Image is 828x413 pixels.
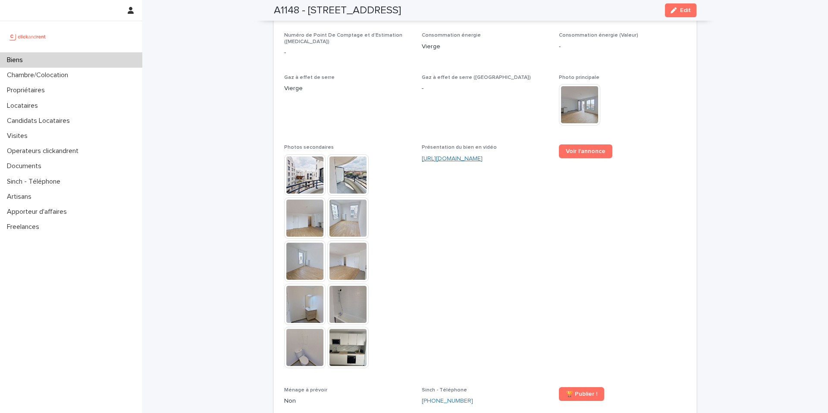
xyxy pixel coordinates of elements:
[422,145,497,150] span: Présentation du bien en vidéo
[3,102,45,110] p: Locataires
[3,147,85,155] p: Operateurs clickandrent
[559,144,612,158] a: Voir l'annonce
[559,33,638,38] span: Consommation énergie (Valeur)
[284,48,411,57] p: -
[284,388,327,393] span: Ménage à prévoir
[422,398,473,404] ringoverc2c-84e06f14122c: Call with Ringover
[284,397,411,406] p: Non
[284,33,402,44] span: Numéro de Point De Comptage et d'Estimation ([MEDICAL_DATA])
[284,145,334,150] span: Photos secondaires
[3,117,77,125] p: Candidats Locataires
[3,208,74,216] p: Apporteur d'affaires
[422,75,531,80] span: Gaz à effet de serre ([GEOGRAPHIC_DATA])
[3,223,46,231] p: Freelances
[3,71,75,79] p: Chambre/Colocation
[559,42,686,51] p: -
[3,162,48,170] p: Documents
[422,33,481,38] span: Consommation énergie
[7,28,49,45] img: UCB0brd3T0yccxBKYDjQ
[274,4,401,17] h2: A1148 - [STREET_ADDRESS]
[3,132,34,140] p: Visites
[3,193,38,201] p: Artisans
[680,7,691,13] span: Edit
[284,75,335,80] span: Gaz à effet de serre
[422,84,549,93] p: -
[665,3,696,17] button: Edit
[3,178,67,186] p: Sinch - Téléphone
[284,84,411,93] p: Vierge
[566,391,597,397] span: 🏆 Publier !
[422,156,483,162] a: [URL][DOMAIN_NAME]
[559,75,599,80] span: Photo principale
[422,398,473,404] ringoverc2c-number-84e06f14122c: [PHONE_NUMBER]
[3,56,30,64] p: Biens
[422,388,467,393] span: Sinch - Téléphone
[559,387,604,401] a: 🏆 Publier !
[3,86,52,94] p: Propriétaires
[566,148,605,154] span: Voir l'annonce
[422,42,549,51] p: Vierge
[422,397,473,406] a: [PHONE_NUMBER]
